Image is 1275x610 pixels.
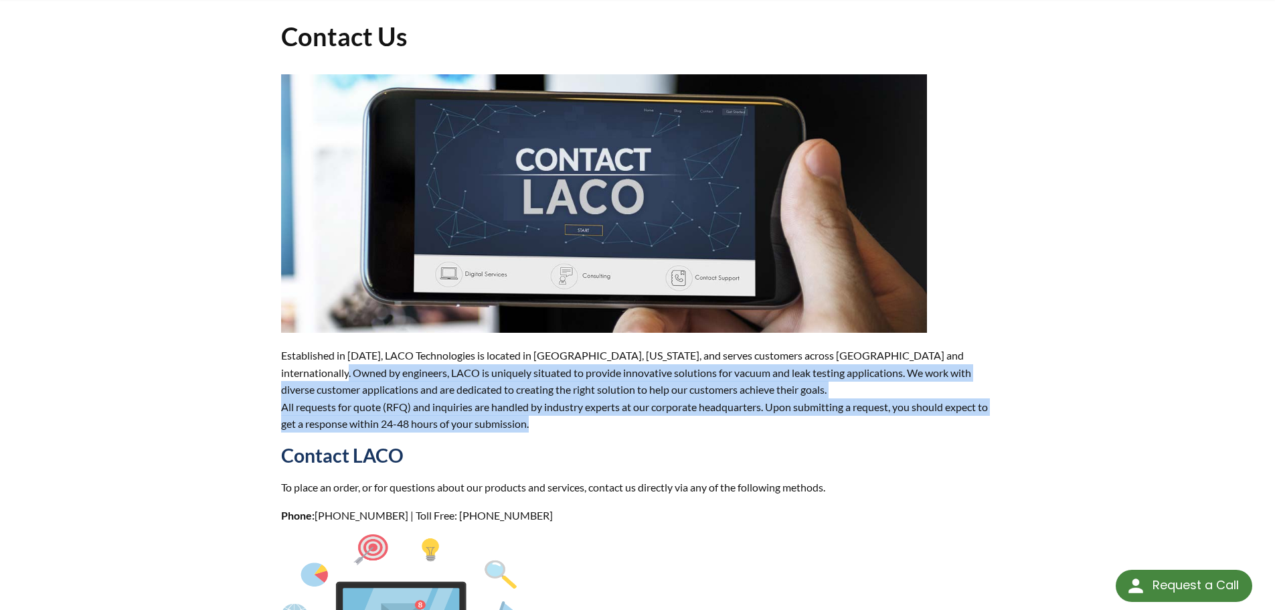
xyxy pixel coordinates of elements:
[281,444,404,467] strong: Contact LACO
[281,20,995,53] h1: Contact Us
[1116,570,1252,602] div: Request a Call
[281,509,315,522] strong: Phone:
[1153,570,1239,601] div: Request a Call
[281,479,995,496] p: To place an order, or for questions about our products and services, contact us directly via any ...
[281,347,995,433] p: Established in [DATE], LACO Technologies is located in [GEOGRAPHIC_DATA], [US_STATE], and serves ...
[1125,575,1146,597] img: round button
[281,74,927,333] img: ContactUs.jpg
[281,507,995,524] p: [PHONE_NUMBER] | Toll Free: [PHONE_NUMBER]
